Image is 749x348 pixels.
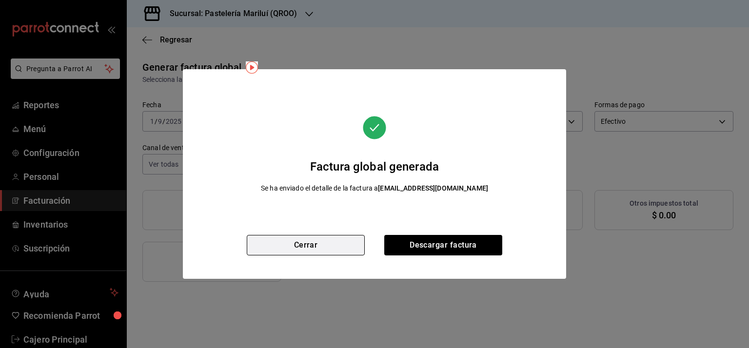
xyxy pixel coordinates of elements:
div: Factura global generada [261,158,488,175]
button: Cerrar [247,235,365,255]
div: Se ha enviado el detalle de la factura a [261,183,488,193]
strong: [EMAIL_ADDRESS][DOMAIN_NAME] [378,184,488,192]
img: Tooltip marker [246,61,258,74]
button: Descargar factura [384,235,502,255]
